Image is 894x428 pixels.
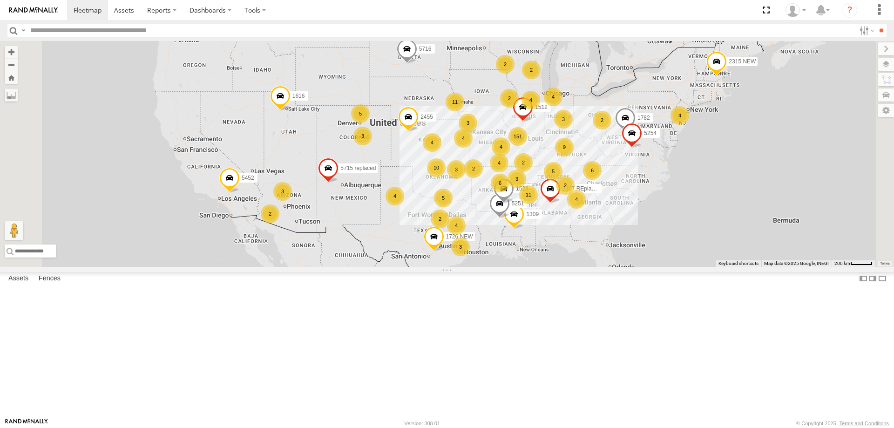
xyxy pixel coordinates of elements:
[535,104,548,110] span: 1512
[878,272,887,285] label: Hide Summary Table
[423,133,441,152] div: 4
[554,110,573,129] div: 3
[464,159,483,178] div: 2
[500,89,519,108] div: 2
[492,137,510,156] div: 4
[5,419,48,428] a: Visit our Website
[351,104,370,123] div: 5
[459,114,477,132] div: 3
[796,421,889,426] div: © Copyright 2025 -
[4,272,33,285] label: Assets
[446,233,473,240] span: 1726 NEW
[840,421,889,426] a: Terms and Conditions
[593,111,611,129] div: 2
[405,421,440,426] div: Version: 308.01
[5,58,18,71] button: Zoom out
[496,55,515,74] div: 2
[340,165,376,171] span: 5715 replaced
[5,88,18,102] label: Measure
[644,130,657,136] span: 5254
[353,127,372,145] div: 3
[5,221,23,240] button: Drag Pegman onto the map to open Street View
[454,129,473,148] div: 4
[434,189,453,207] div: 5
[508,170,526,188] div: 3
[583,161,602,180] div: 6
[544,162,562,181] div: 5
[880,262,890,265] a: Terms (opens in new tab)
[242,175,254,181] span: 5452
[522,61,541,79] div: 2
[446,93,464,111] div: 11
[447,216,466,235] div: 4
[20,24,27,37] label: Search Query
[856,24,876,37] label: Search Filter Options
[519,185,538,204] div: 11
[567,190,586,209] div: 4
[273,182,292,201] div: 3
[451,238,470,256] div: 3
[447,160,466,179] div: 3
[670,106,689,125] div: 4
[261,204,279,223] div: 2
[562,185,601,191] span: 2307 REplaced
[292,93,305,99] span: 1616
[832,260,875,267] button: Map Scale: 200 km per 44 pixels
[508,127,527,146] div: 151
[842,3,857,18] i: ?
[5,71,18,84] button: Zoom Home
[729,58,756,65] span: 2315 NEW
[526,211,539,217] span: 1309
[555,138,574,156] div: 9
[9,7,58,14] img: rand-logo.svg
[521,91,540,109] div: 4
[514,153,533,172] div: 2
[859,272,868,285] label: Dock Summary Table to the Left
[637,115,650,121] span: 1782
[34,272,65,285] label: Fences
[516,185,528,192] span: 1523
[868,272,877,285] label: Dock Summary Table to the Right
[431,210,449,228] div: 2
[490,154,508,172] div: 4
[5,46,18,58] button: Zoom in
[764,261,829,266] span: Map data ©2025 Google, INEGI
[782,3,809,17] div: Fred Welch
[718,260,759,267] button: Keyboard shortcuts
[491,174,509,192] div: 6
[544,88,562,106] div: 4
[834,261,850,266] span: 200 km
[512,200,524,207] span: 5251
[878,104,894,117] label: Map Settings
[556,176,575,195] div: 2
[420,114,433,120] span: 2455
[386,187,404,205] div: 4
[427,158,446,177] div: 10
[419,46,432,52] span: 5716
